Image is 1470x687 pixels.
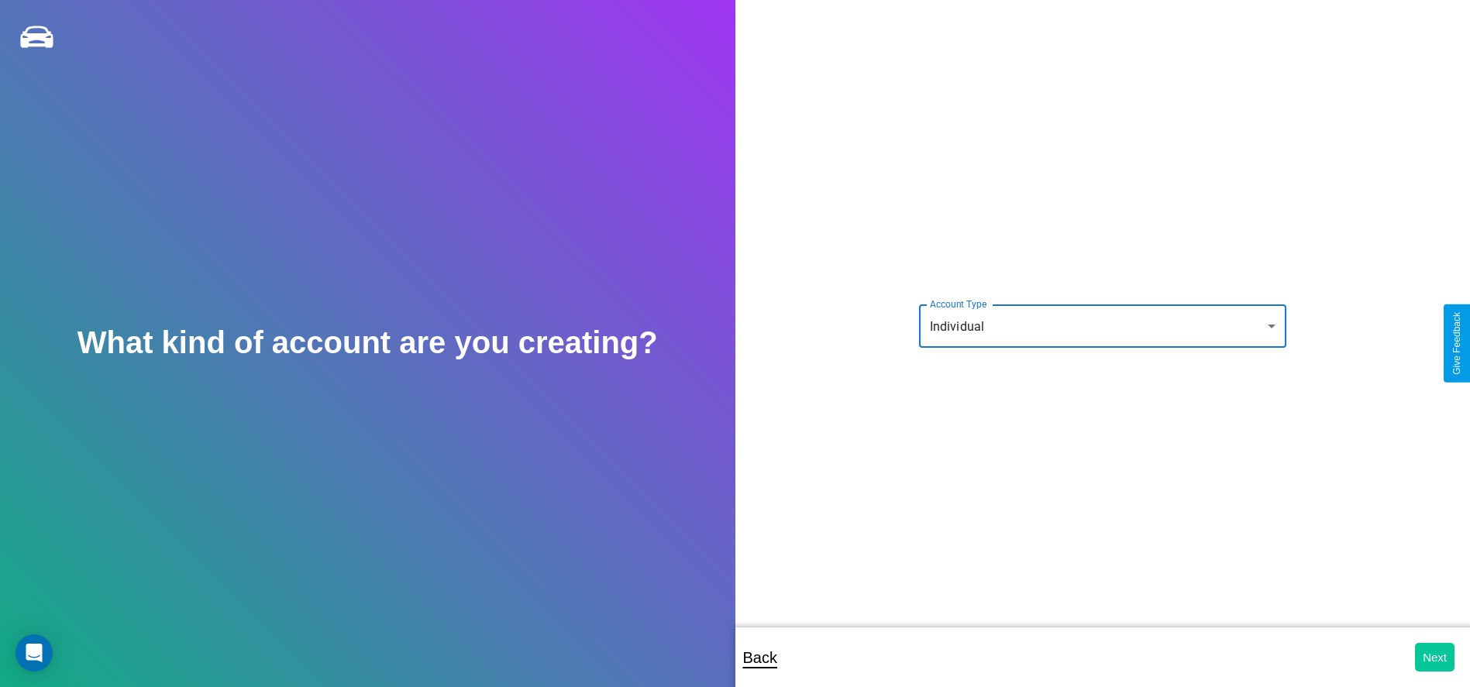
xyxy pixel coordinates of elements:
[1451,312,1462,375] div: Give Feedback
[15,634,53,672] div: Open Intercom Messenger
[1415,643,1455,672] button: Next
[930,297,986,311] label: Account Type
[743,644,777,672] p: Back
[919,304,1286,348] div: Individual
[77,325,658,360] h2: What kind of account are you creating?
